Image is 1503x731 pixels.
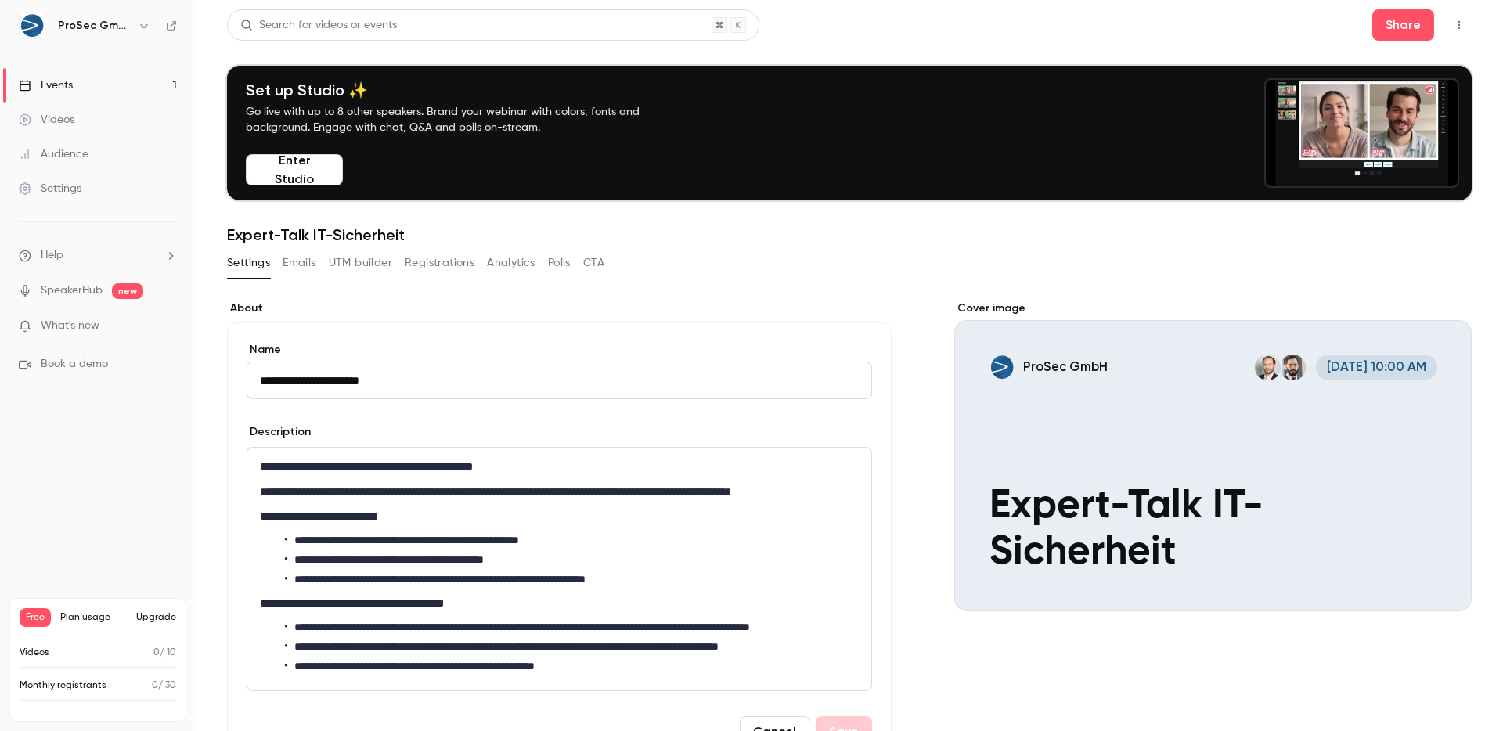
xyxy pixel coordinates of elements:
div: Search for videos or events [240,17,397,34]
label: Cover image [954,301,1472,316]
div: Audience [19,146,88,162]
img: ProSec GmbH [20,13,45,38]
button: Enter Studio [246,154,343,185]
span: Free [20,608,51,627]
h6: ProSec GmbH [58,18,132,34]
a: SpeakerHub [41,283,103,299]
h4: Set up Studio ✨ [246,81,676,99]
button: Emails [283,250,315,275]
button: CTA [583,250,604,275]
span: What's new [41,318,99,334]
div: Settings [19,181,81,196]
section: description [247,447,872,691]
label: Name [247,342,872,358]
span: 0 [153,648,160,657]
button: Upgrade [136,611,176,624]
button: Analytics [487,250,535,275]
button: Settings [227,250,270,275]
span: Plan usage [60,611,127,624]
button: Polls [548,250,571,275]
div: Videos [19,112,74,128]
p: / 30 [152,679,176,693]
h1: Expert-Talk IT-Sicherheit [227,225,1472,244]
label: About [227,301,892,316]
span: Help [41,247,63,264]
span: new [112,283,143,299]
p: Videos [20,646,49,660]
span: 0 [152,681,158,690]
p: / 10 [153,646,176,660]
button: Share [1372,9,1434,41]
p: Go live with up to 8 other speakers. Brand your webinar with colors, fonts and background. Engage... [246,104,676,135]
label: Description [247,424,311,440]
div: editor [247,448,871,690]
section: Cover image [954,301,1472,611]
span: Book a demo [41,356,108,373]
button: UTM builder [329,250,392,275]
li: help-dropdown-opener [19,247,177,264]
p: Monthly registrants [20,679,106,693]
button: Registrations [405,250,474,275]
div: Events [19,77,73,93]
